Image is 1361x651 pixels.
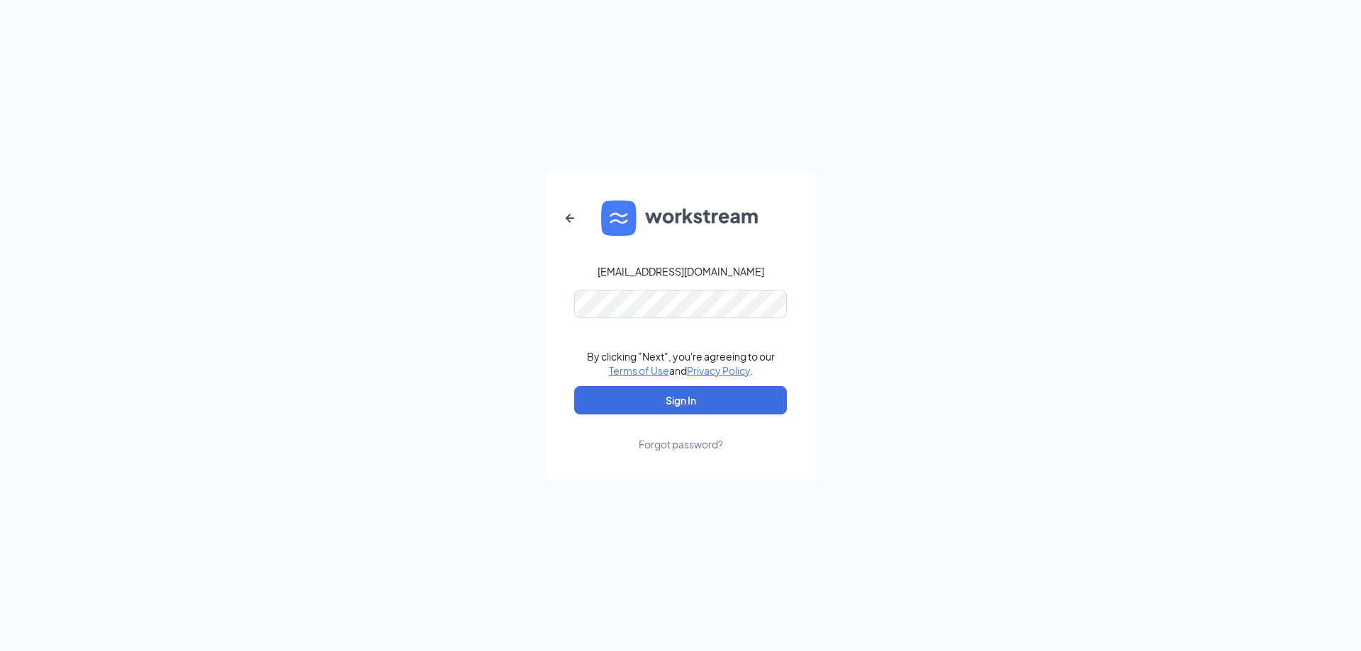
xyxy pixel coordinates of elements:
[639,414,723,451] a: Forgot password?
[587,349,775,378] div: By clicking "Next", you're agreeing to our and .
[553,201,587,235] button: ArrowLeftNew
[639,437,723,451] div: Forgot password?
[598,264,764,278] div: [EMAIL_ADDRESS][DOMAIN_NAME]
[687,364,750,377] a: Privacy Policy
[561,210,578,227] svg: ArrowLeftNew
[601,200,760,236] img: WS logo and Workstream text
[574,386,787,414] button: Sign In
[609,364,669,377] a: Terms of Use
